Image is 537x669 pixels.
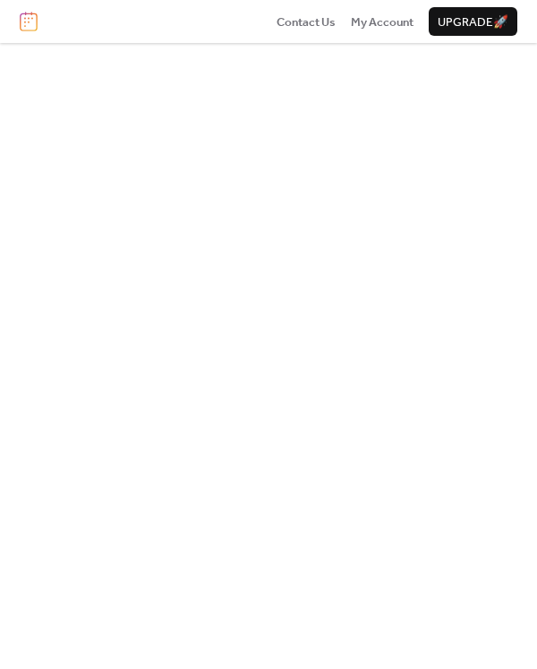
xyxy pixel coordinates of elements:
[277,13,336,31] span: Contact Us
[438,13,508,31] span: Upgrade 🚀
[429,7,517,36] button: Upgrade🚀
[351,13,413,31] span: My Account
[20,12,38,31] img: logo
[351,13,413,30] a: My Account
[277,13,336,30] a: Contact Us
